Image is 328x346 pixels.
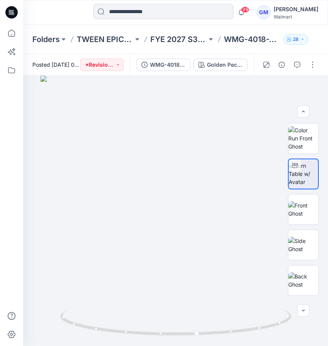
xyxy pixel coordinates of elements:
[288,201,318,218] img: Front Ghost
[274,14,318,20] div: Walmart
[257,5,271,19] div: GM
[293,35,299,44] p: 28
[289,162,318,186] img: Turn Table w/ Avatar
[32,61,80,69] span: Posted [DATE] 04:30 by
[207,61,242,69] div: Golden Pecan
[276,59,288,71] button: Details
[77,34,133,45] a: TWEEN EPIC D33 GIRLS
[288,126,318,150] img: Color Run Front Ghost
[193,59,247,71] button: Golden Pecan
[224,34,281,45] p: WMG-4018-2026 Barrel Leg in Twill_Opt 2
[288,237,318,253] img: Side Ghost
[283,34,308,45] button: 28
[288,272,318,289] img: Back Ghost
[150,61,185,69] div: WMG-4018-2026_Rev2_Barrel Leg in Twill_Opt 2_Full Colorway
[274,5,318,14] div: [PERSON_NAME]
[136,59,190,71] button: WMG-4018-2026_Rev2_Barrel Leg in Twill_Opt 2_Full Colorway
[150,34,207,45] a: FYE 2027 S3 D33 TWEEN GIRL EPIC
[32,34,60,45] a: Folders
[241,7,249,13] span: 99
